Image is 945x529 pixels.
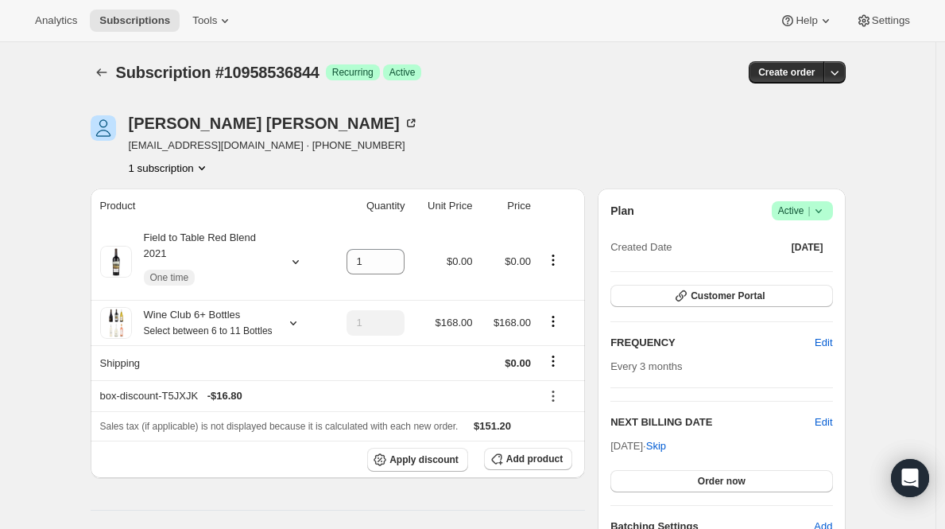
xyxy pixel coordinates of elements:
button: Product actions [540,313,566,330]
span: Settings [872,14,910,27]
span: $168.00 [494,317,531,329]
span: Sales tax (if applicable) is not displayed because it is calculated with each new order. [100,421,459,432]
button: Subscriptions [90,10,180,32]
small: Select between 6 to 11 Bottles [144,325,273,336]
span: $0.00 [505,357,531,369]
span: Active [778,203,827,219]
span: Create order [758,66,815,79]
div: Wine Club 6+ Bottles [132,307,273,339]
div: Open Intercom Messenger [891,459,929,497]
span: [DATE] · [610,440,666,452]
button: Product actions [540,251,566,269]
span: Help [796,14,817,27]
h2: NEXT BILLING DATE [610,414,815,430]
th: Product [91,189,326,224]
button: Tools [183,10,242,32]
button: Help [770,10,842,32]
th: Shipping [91,345,326,380]
button: Edit [815,414,832,430]
button: Edit [805,330,842,356]
span: $168.00 [435,317,472,329]
span: Skip [646,438,666,454]
button: Create order [749,61,824,84]
button: Settings [846,10,920,32]
span: Stephanie McGinty [91,115,116,141]
span: Recurring [332,66,374,79]
span: Active [389,66,416,79]
h2: Plan [610,203,634,219]
th: Price [477,189,535,224]
button: Customer Portal [610,285,832,307]
span: $0.00 [505,255,531,267]
button: Analytics [25,10,87,32]
span: [EMAIL_ADDRESS][DOMAIN_NAME] · [PHONE_NUMBER] [129,138,419,154]
span: | [808,204,810,217]
button: Apply discount [367,448,468,472]
span: $151.20 [474,420,511,432]
span: - $16.80 [207,388,242,404]
span: $0.00 [447,255,473,267]
span: [DATE] [792,241,823,254]
h2: FREQUENCY [610,335,815,351]
th: Quantity [326,189,410,224]
span: Order now [698,475,746,488]
span: Subscriptions [99,14,170,27]
div: Field to Table Red Blend 2021 [132,230,275,294]
button: Shipping actions [540,352,566,370]
button: Subscriptions [91,61,113,84]
span: Customer Portal [691,290,765,302]
span: Edit [815,335,832,351]
button: Add product [484,448,572,470]
th: Unit Price [409,189,477,224]
button: Order now [610,470,832,492]
span: Apply discount [389,453,459,466]
span: Analytics [35,14,77,27]
span: Every 3 months [610,360,682,372]
span: Created Date [610,239,672,255]
span: Add product [506,453,563,465]
span: One time [150,271,189,284]
span: Tools [192,14,217,27]
button: [DATE] [782,236,833,259]
button: Product actions [129,160,210,176]
div: [PERSON_NAME] [PERSON_NAME] [129,115,419,131]
div: box-discount-T5JXJK [100,388,531,404]
span: Subscription #10958536844 [116,64,320,81]
button: Skip [637,434,676,459]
